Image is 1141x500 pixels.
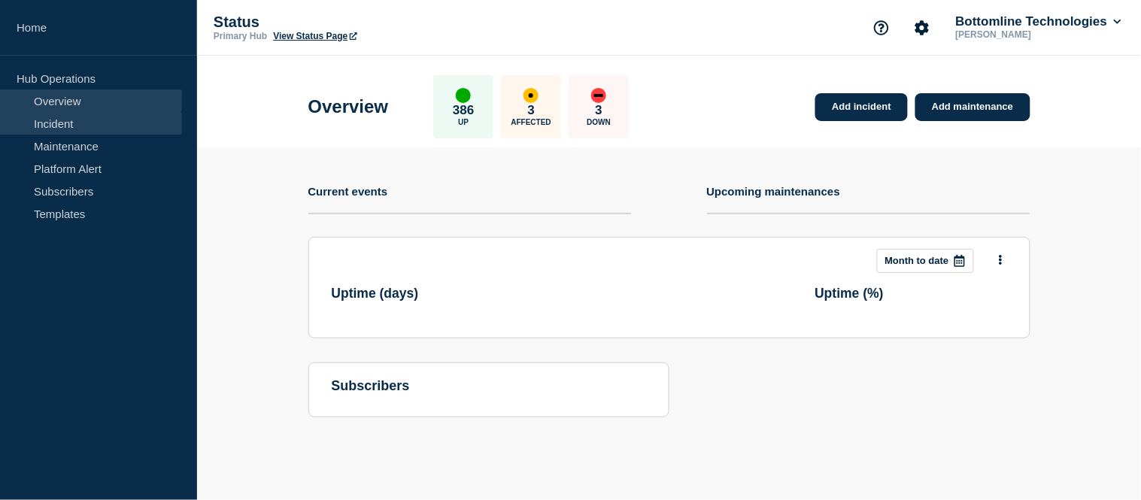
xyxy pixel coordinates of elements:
[511,118,551,126] p: Affected
[877,249,974,273] button: Month to date
[308,96,389,117] h1: Overview
[953,14,1124,29] button: Bottomline Technologies
[707,185,841,198] h4: Upcoming maintenances
[815,93,908,121] a: Add incident
[332,286,419,302] h3: Uptime ( days )
[815,286,885,302] h3: Uptime ( % )
[308,185,388,198] h4: Current events
[273,31,357,41] a: View Status Page
[915,93,1030,121] a: Add maintenance
[591,88,606,103] div: down
[906,12,938,44] button: Account settings
[214,31,267,41] p: Primary Hub
[332,378,646,394] h4: subscribers
[456,88,471,103] div: up
[885,255,949,266] p: Month to date
[458,118,469,126] p: Up
[587,118,611,126] p: Down
[866,12,897,44] button: Support
[214,14,514,31] p: Status
[453,103,474,118] p: 386
[523,88,539,103] div: affected
[528,103,535,118] p: 3
[953,29,1109,40] p: [PERSON_NAME]
[596,103,602,118] p: 3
